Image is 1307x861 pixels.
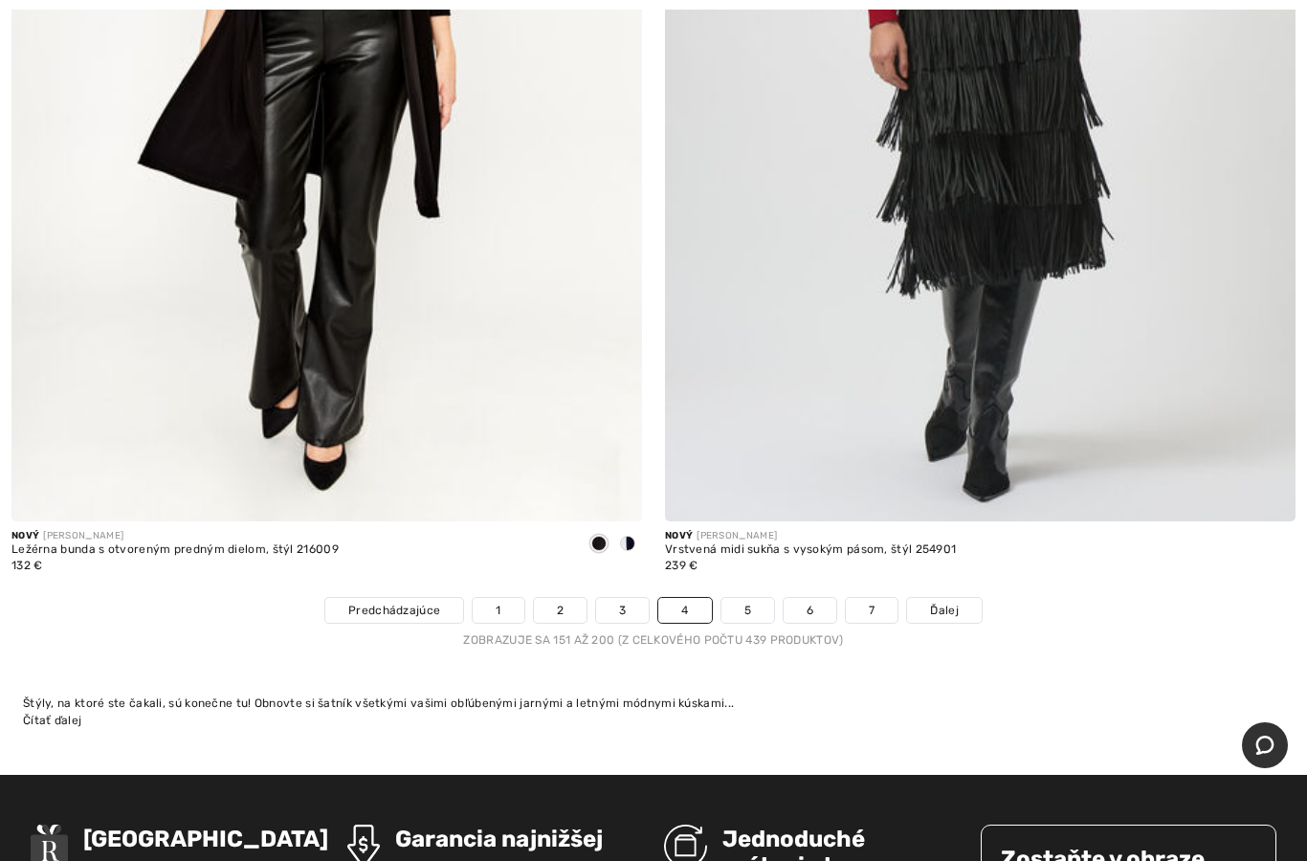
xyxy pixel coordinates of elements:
[463,633,843,647] font: Zobrazuje sa 151 až 200 (z celkového počtu 439 produktov)
[930,604,959,617] font: Ďalej
[1242,722,1288,770] iframe: Otvorí sa widget, kde nájdete viac informácií
[658,598,711,623] a: 4
[11,559,43,572] font: 132 €
[697,530,777,541] font: [PERSON_NAME]
[348,604,440,617] font: Predchádzajúce
[325,598,463,623] a: Predchádzajúce
[23,696,734,710] font: Štýly, na ktoré ste čakali, sú konečne tu! Obnovte si šatník všetkými vašimi obľúbenými jarnými a...
[619,604,626,617] font: 3
[784,598,836,623] a: 6
[534,598,587,623] a: 2
[681,604,688,617] font: 4
[473,598,523,623] a: 1
[11,530,39,541] font: Nový
[11,542,339,556] font: Ležérna bunda s otvoreným predným dielom, štýl 216009
[744,604,751,617] font: 5
[665,542,956,556] font: Vrstvená midi sukňa s vysokým pásom, štýl 254901
[83,826,328,852] font: [GEOGRAPHIC_DATA]
[665,530,693,541] font: Nový
[721,598,774,623] a: 5
[596,598,649,623] a: 3
[846,598,897,623] a: 7
[585,529,613,561] div: Čierna
[907,598,982,623] a: Ďalej
[43,530,123,541] font: [PERSON_NAME]
[807,604,813,617] font: 6
[613,529,642,561] div: Polnoc
[23,714,81,727] font: Čítať ďalej
[665,559,698,572] font: 239 €
[869,604,875,617] font: 7
[557,604,564,617] font: 2
[496,604,500,617] font: 1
